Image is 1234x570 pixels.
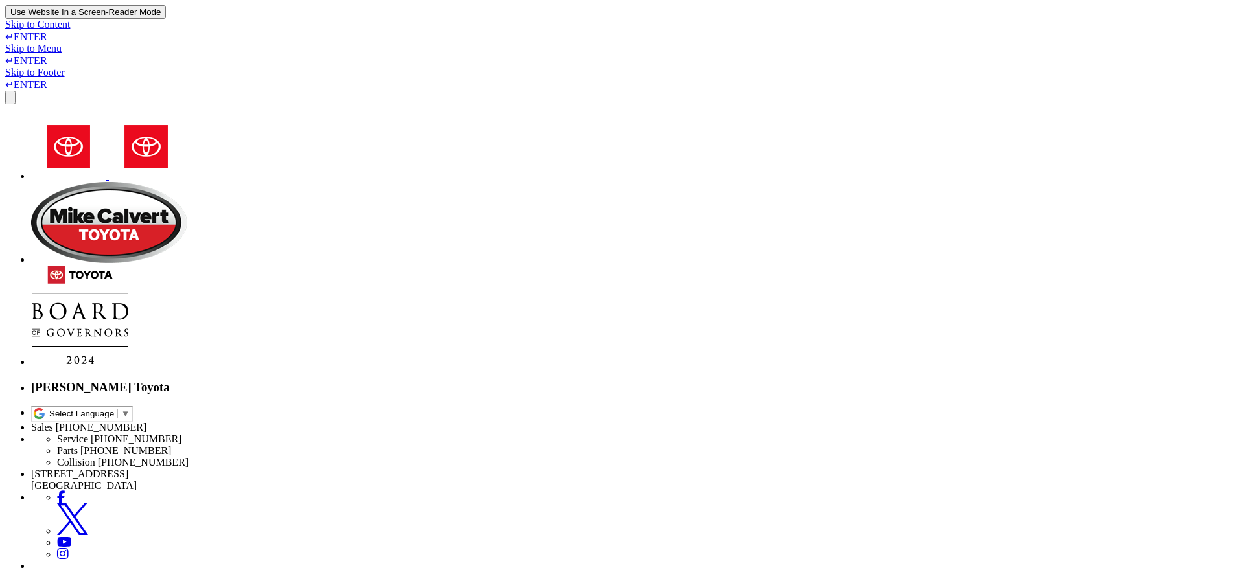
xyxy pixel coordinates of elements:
span: Sales [31,422,53,433]
span: Collision [57,457,95,468]
a: Select Language​ [49,409,130,418]
img: Toyota [109,115,184,179]
span: [PHONE_NUMBER] [80,445,171,456]
span: Select Language [49,409,114,418]
li: [STREET_ADDRESS] [GEOGRAPHIC_DATA] [31,468,1229,492]
span: ▼ [121,409,130,418]
a: YouTube: Click to visit our YouTube page [57,537,72,548]
a: Instagram: Click to visit our Instagram page [57,549,69,560]
span: Parts [57,445,78,456]
span: Service [57,433,88,444]
img: Toyota [31,115,106,179]
a: Facebook: Click to visit our Facebook page [57,492,65,503]
img: Mike Calvert Toyota [31,182,187,263]
span: [PHONE_NUMBER] [98,457,189,468]
h3: [PERSON_NAME] Toyota [31,380,1229,394]
a: Twitter: Click to visit our Twitter page [57,525,88,536]
span: ​ [117,409,118,418]
span: [PHONE_NUMBER] [56,422,146,433]
span: [PHONE_NUMBER] [91,433,181,444]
